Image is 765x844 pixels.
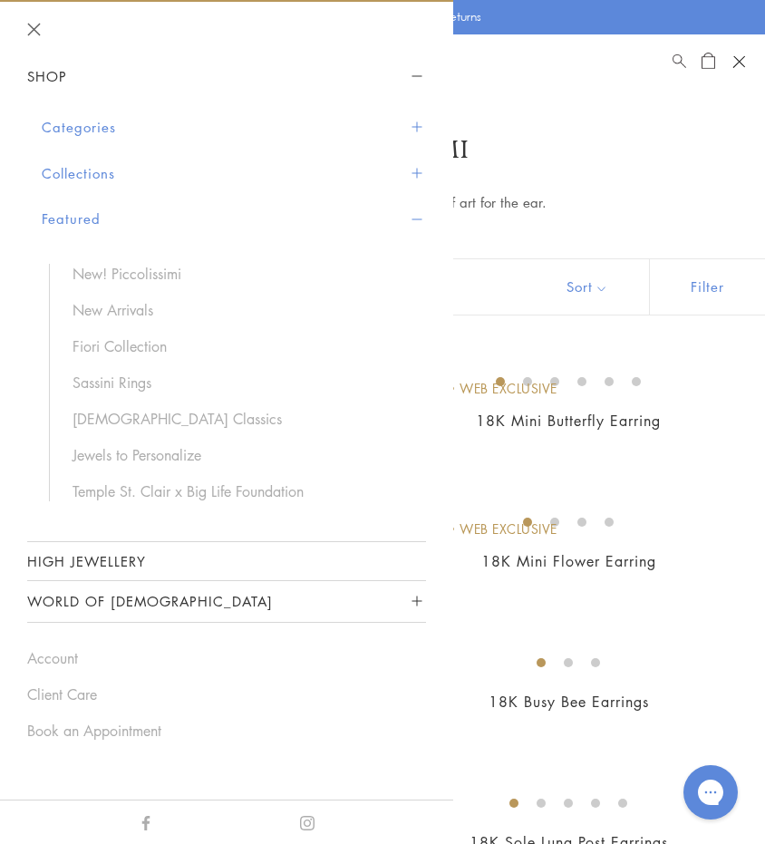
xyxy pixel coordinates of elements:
[27,542,426,580] a: High Jewellery
[42,196,426,242] button: Featured
[674,759,747,826] iframe: Gorgias live chat messenger
[702,51,715,73] a: Open Shopping Bag
[725,48,752,75] button: Open navigation
[27,581,426,622] button: World of [DEMOGRAPHIC_DATA]
[27,23,41,36] button: Close navigation
[73,264,408,284] a: New! Piccolissimi
[42,150,426,197] button: Collections
[73,336,408,356] a: Fiori Collection
[489,692,649,712] a: 18K Busy Bee Earrings
[73,373,408,393] a: Sassini Rings
[73,300,408,320] a: New Arrivals
[27,56,426,623] nav: Sidebar navigation
[649,259,765,315] button: Show filters
[27,56,426,97] button: Shop
[139,811,153,831] a: Facebook
[73,445,408,465] a: Jewels to Personalize
[476,411,661,431] a: 18K Mini Butterfly Earring
[673,51,686,73] a: Search
[27,684,426,704] a: Client Care
[27,648,426,668] a: Account
[412,519,557,539] div: New • Web Exclusive
[412,379,557,399] div: New • Web Exclusive
[27,721,426,741] a: Book an Appointment
[481,551,656,571] a: 18K Mini Flower Earring
[42,104,426,150] button: Categories
[73,481,408,501] a: Temple St. Clair x Big Life Foundation
[526,259,649,315] button: Show sort by
[300,811,315,831] a: Instagram
[73,409,408,429] a: [DEMOGRAPHIC_DATA] Classics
